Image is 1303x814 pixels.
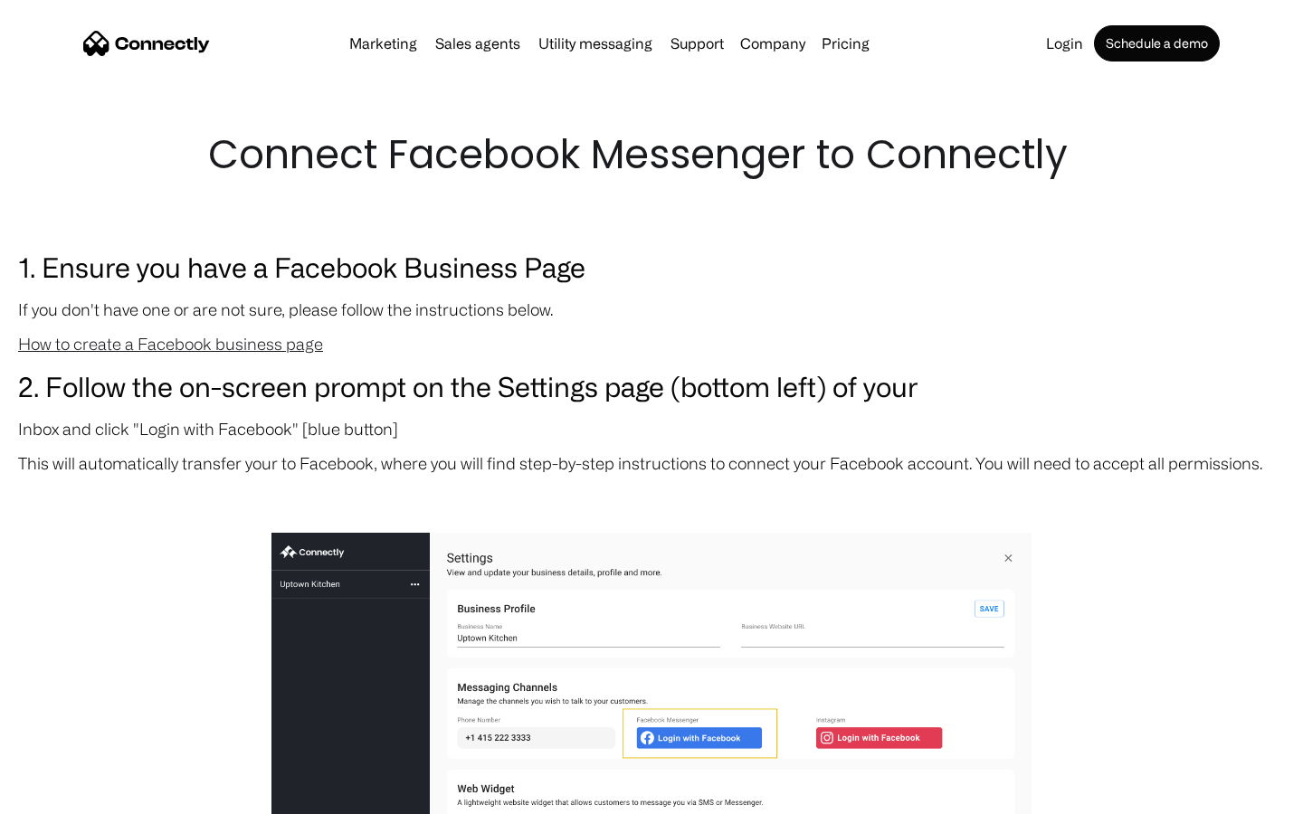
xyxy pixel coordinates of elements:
a: Pricing [814,36,877,51]
a: Schedule a demo [1094,25,1220,62]
p: This will automatically transfer your to Facebook, where you will find step-by-step instructions ... [18,450,1285,476]
a: How to create a Facebook business page [18,335,323,353]
a: Utility messaging [531,36,660,51]
h1: Connect Facebook Messenger to Connectly [208,127,1095,183]
p: If you don't have one or are not sure, please follow the instructions below. [18,297,1285,322]
ul: Language list [36,782,109,808]
h3: 2. Follow the on-screen prompt on the Settings page (bottom left) of your [18,365,1285,407]
h3: 1. Ensure you have a Facebook Business Page [18,246,1285,288]
a: Login [1039,36,1090,51]
p: Inbox and click "Login with Facebook" [blue button] [18,416,1285,441]
aside: Language selected: English [18,782,109,808]
a: Sales agents [428,36,528,51]
a: Support [663,36,731,51]
p: ‍ [18,485,1285,510]
div: Company [740,31,805,56]
a: Marketing [342,36,424,51]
